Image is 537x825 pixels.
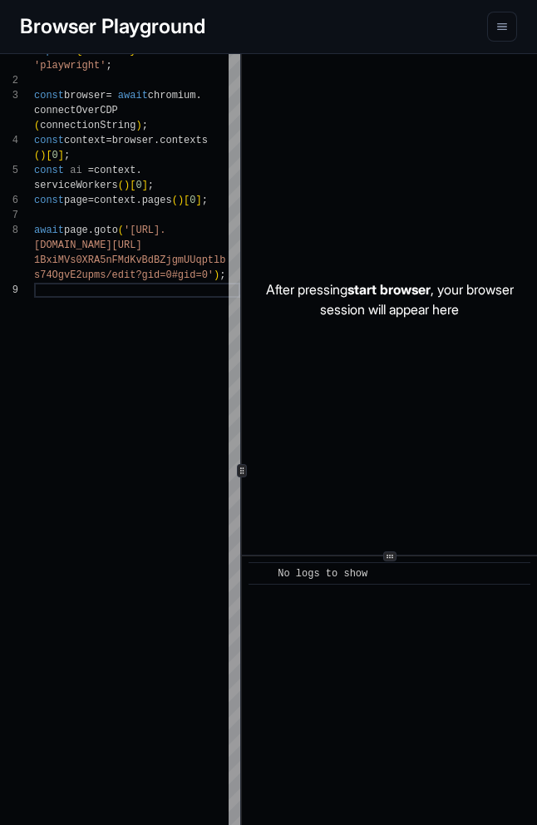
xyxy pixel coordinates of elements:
[487,12,517,42] button: menu
[34,254,225,266] span: 1BxiMVs0XRA5nFMdKvBdBZjgmUUqptlb
[118,90,148,101] span: await
[40,120,135,131] span: connectionString
[94,195,135,206] span: context
[135,195,141,206] span: .
[257,566,265,582] span: ​
[202,195,208,206] span: ;
[34,195,64,206] span: const
[34,105,118,116] span: connectOverCDP
[142,195,172,206] span: pages
[135,165,141,176] span: .
[106,135,111,146] span: =
[52,150,58,161] span: 0
[64,150,70,161] span: ;
[154,135,160,146] span: .
[94,225,118,236] span: goto
[106,90,111,101] span: =
[106,60,111,72] span: ;
[46,150,52,161] span: [
[178,195,184,206] span: )
[184,195,190,206] span: [
[88,195,94,206] span: =
[64,90,106,101] span: browser
[142,180,148,191] span: ]
[130,180,135,191] span: [
[142,120,148,131] span: ;
[34,269,214,281] span: s74OgvE2upms/edit?gid=0#gid=0'
[172,195,178,206] span: (
[70,165,81,176] span: ai
[64,195,88,206] span: page
[94,165,135,176] span: context
[40,150,46,161] span: )
[64,225,88,236] span: page
[34,90,64,101] span: const
[34,120,40,131] span: (
[135,180,141,191] span: 0
[347,281,431,298] span: start browser
[88,225,94,236] span: .
[64,135,106,146] span: context
[195,90,201,101] span: .
[135,120,141,131] span: )
[124,180,130,191] span: )
[34,150,40,161] span: (
[112,135,154,146] span: browser
[34,165,64,176] span: const
[34,240,142,251] span: [DOMAIN_NAME][URL]
[34,225,64,236] span: await
[124,225,165,236] span: '[URL].
[195,195,201,206] span: ]
[219,269,225,281] span: ;
[160,135,208,146] span: contexts
[88,165,94,176] span: =
[118,180,124,191] span: (
[118,225,124,236] span: (
[214,269,219,281] span: )
[190,195,195,206] span: 0
[148,90,196,101] span: chromium
[58,150,64,161] span: ]
[20,12,205,42] h1: Browser Playground
[34,180,118,191] span: serviceWorkers
[266,279,514,319] p: After pressing , your browser session will appear here
[34,60,106,72] span: 'playwright'
[34,135,64,146] span: const
[278,568,367,580] span: No logs to show
[148,180,154,191] span: ;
